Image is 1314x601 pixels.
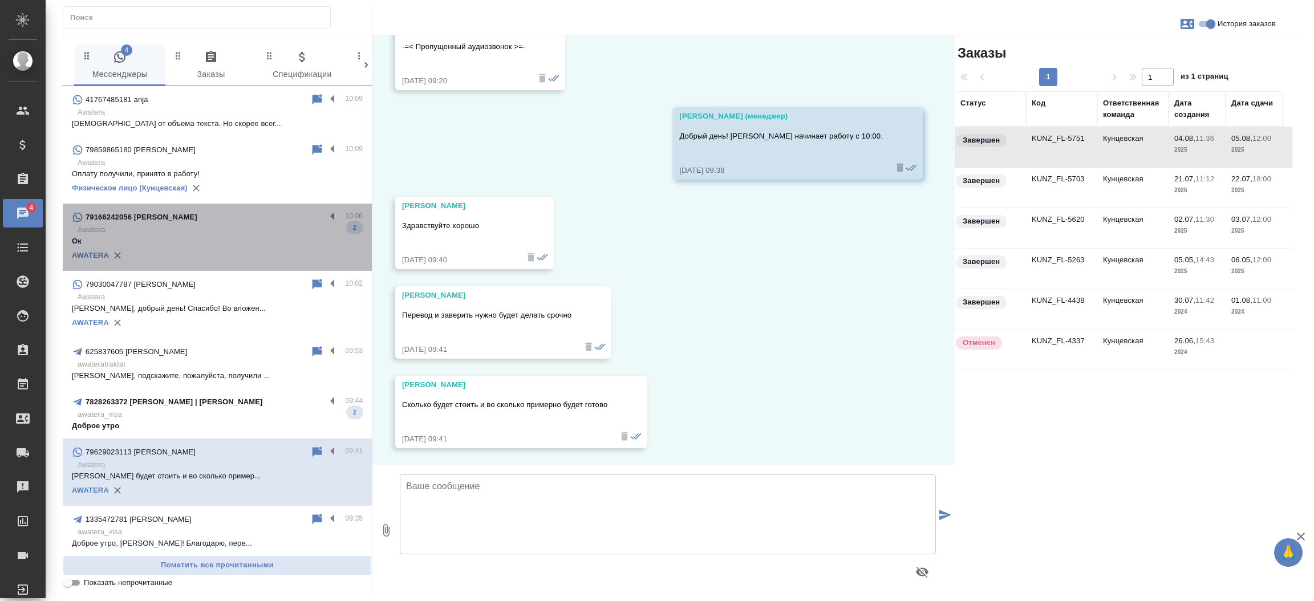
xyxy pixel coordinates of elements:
[1252,174,1271,183] p: 18:00
[1252,255,1271,264] p: 12:00
[345,143,363,155] p: 10:09
[63,506,372,556] div: 1335472781 [PERSON_NAME]09:35awatera_visaДоброе утро, [PERSON_NAME]! Благодарю, пере...
[188,180,205,197] button: Удалить привязку
[345,278,363,289] p: 10:02
[63,204,372,271] div: 79166242056 [PERSON_NAME]10:06AwateraОк2AWATERA
[402,310,571,321] p: Перевод и заверить нужно будет делать срочно
[1231,134,1252,143] p: 05.08,
[345,93,363,104] p: 10:09
[346,407,363,418] span: 2
[1174,185,1220,196] p: 2025
[1032,98,1045,109] div: Код
[955,214,1020,229] div: Выставляет КМ при направлении счета или после выполнения всех работ/сдачи заказа клиенту. Окончат...
[955,254,1020,270] div: Выставляет КМ при направлении счета или после выполнения всех работ/сдачи заказа клиенту. Окончат...
[402,220,514,232] p: Здравствуйте хорошо
[1218,18,1276,30] span: История заказов
[963,337,995,348] p: Отменен
[345,395,363,407] p: 09:44
[355,50,432,82] span: Клиенты
[1231,215,1252,224] p: 03.07,
[173,50,184,61] svg: Зажми и перетащи, чтобы поменять порядок вкладок
[1252,296,1271,304] p: 11:00
[1174,144,1220,156] p: 2025
[109,314,126,331] button: Удалить привязку
[1174,10,1201,38] button: Заявки
[109,247,126,264] button: Удалить привязку
[1174,336,1195,345] p: 26.06,
[1231,255,1252,264] p: 06.05,
[955,173,1020,189] div: Выставляет КМ при направлении счета или после выполнения всех работ/сдачи заказа клиенту. Окончат...
[402,290,571,301] div: [PERSON_NAME]
[86,346,187,358] p: 625837605 [PERSON_NAME]
[402,344,571,355] div: [DATE] 09:41
[72,303,363,314] p: [PERSON_NAME], добрый день! Спасибо! Во вложен...
[402,75,525,87] div: [DATE] 09:20
[1231,306,1277,318] p: 2024
[310,345,324,359] div: Пометить непрочитанным
[72,251,109,259] a: AWATERA
[345,445,363,457] p: 09:41
[1195,255,1214,264] p: 14:43
[72,118,363,129] p: [DEMOGRAPHIC_DATA] от объема текста. Но скорее всег...
[1231,174,1252,183] p: 22.07,
[63,136,372,204] div: 79859865180 [PERSON_NAME]10:09AwateraОплату получили, принято в работу!Физическое лицо (Кунцевская)
[72,420,363,432] p: Доброе утро
[1274,538,1303,567] button: 🙏
[963,175,1000,186] p: Завершен
[69,559,366,572] span: Пометить все прочитанными
[1174,255,1195,264] p: 05.05,
[22,202,40,213] span: 4
[963,216,1000,227] p: Завершен
[121,44,132,56] span: 4
[960,98,986,109] div: Статус
[310,513,324,526] div: Пометить непрочитанным
[72,318,109,327] a: AWATERA
[310,93,324,107] div: Пометить непрочитанным
[1181,70,1228,86] span: из 1 страниц
[1174,215,1195,224] p: 02.07,
[1174,225,1220,237] p: 2025
[81,50,159,82] span: Мессенджеры
[263,50,341,82] span: Спецификации
[345,210,363,222] p: 10:06
[1026,330,1097,369] td: KUNZ_FL-4337
[310,143,324,157] div: Пометить непрочитанным
[86,514,192,525] p: 1335472781 [PERSON_NAME]
[1174,134,1195,143] p: 04.08,
[1174,306,1220,318] p: 2024
[345,345,363,356] p: 09:53
[1097,289,1169,329] td: Кунцевская
[679,111,883,122] div: [PERSON_NAME] (менеджер)
[78,157,363,168] p: Awatera
[1026,208,1097,248] td: KUNZ_FL-5620
[402,254,514,266] div: [DATE] 09:40
[72,370,363,381] p: [PERSON_NAME], подскажите, пожалуйста, получили ...
[679,165,883,176] div: [DATE] 09:38
[955,44,1006,62] span: Заказы
[63,438,372,506] div: 79629023113 [PERSON_NAME]09:41Awatera[PERSON_NAME] будет стоить и во сколько пример...AWATERA
[1174,347,1220,358] p: 2024
[679,131,883,142] p: Добрый день! [PERSON_NAME] начинает работу с 10:00.
[1097,330,1169,369] td: Кунцевская
[1252,215,1271,224] p: 12:00
[1026,249,1097,289] td: KUNZ_FL-5263
[63,388,372,438] div: 7828263372 [PERSON_NAME] | [PERSON_NAME]09:44awatera_visaДоброе утро2
[78,224,363,235] p: Awatera
[72,470,363,482] p: [PERSON_NAME] будет стоить и во сколько пример...
[402,433,607,445] div: [DATE] 09:41
[1195,296,1214,304] p: 11:42
[86,144,196,156] p: 79859865180 [PERSON_NAME]
[955,133,1020,148] div: Выставляет КМ при направлении счета или после выполнения всех работ/сдачи заказа клиенту. Окончат...
[1103,98,1163,120] div: Ответственная команда
[78,359,363,370] p: awateratraktat
[1231,144,1277,156] p: 2025
[1231,296,1252,304] p: 01.08,
[1195,215,1214,224] p: 11:30
[72,235,363,247] p: Ок
[1195,174,1214,183] p: 11:12
[1231,185,1277,196] p: 2025
[86,94,148,105] p: 41767485181 anja
[1195,336,1214,345] p: 15:43
[86,279,196,290] p: 79030047787 [PERSON_NAME]
[346,222,363,233] span: 2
